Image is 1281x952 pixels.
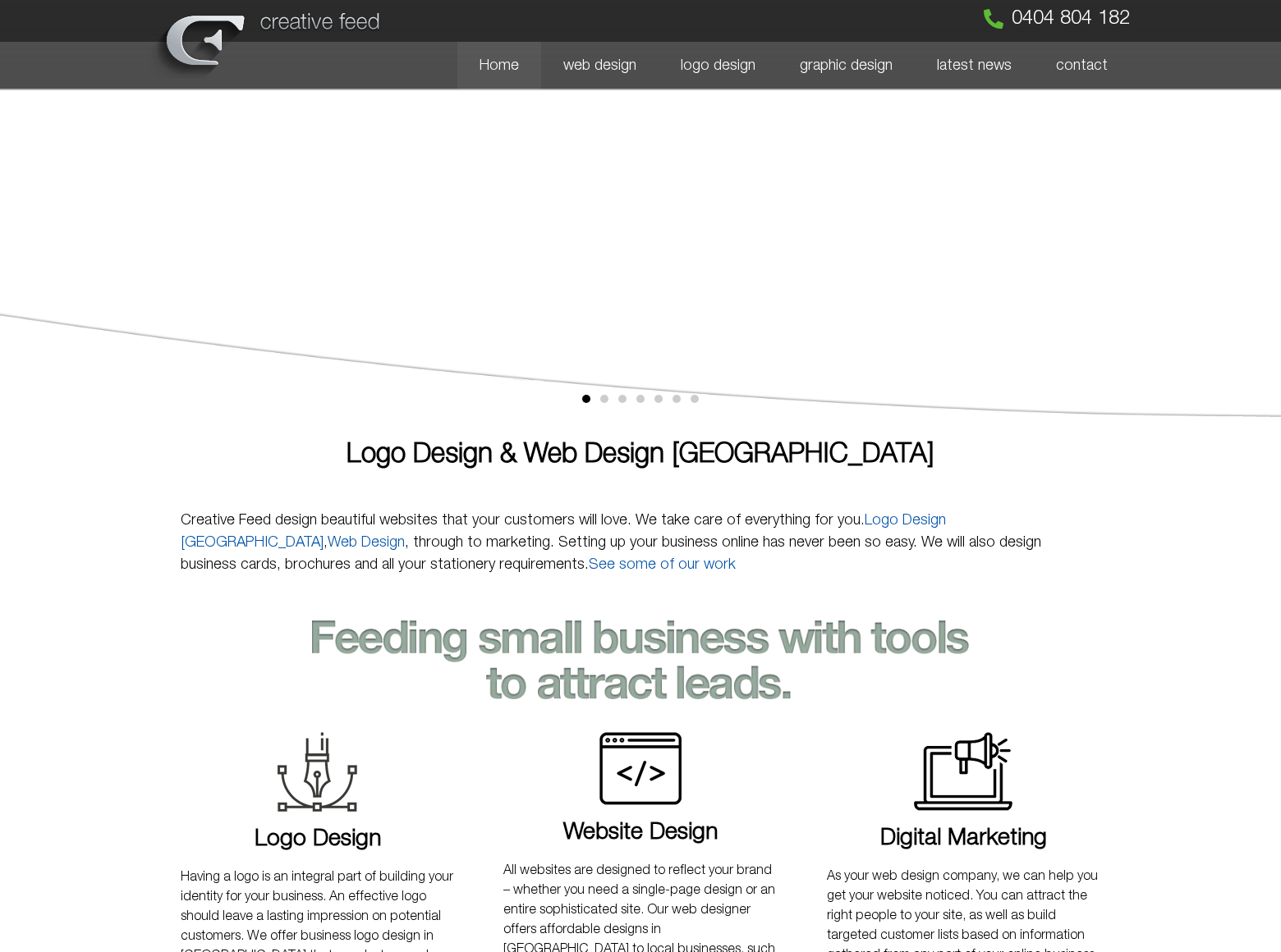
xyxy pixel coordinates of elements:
[673,395,681,403] span: Go to slide 6
[328,536,405,549] a: Web Design
[181,510,1100,576] p: Creative Feed design beautiful websites that your customers will love. We take care of everything...
[1012,9,1130,29] span: 0404 804 182
[181,514,946,549] a: Logo Design [GEOGRAPHIC_DATA]
[582,395,590,403] span: Go to slide 1
[503,822,777,844] h3: Website Design
[618,395,627,403] span: Go to slide 3
[984,9,1130,29] a: 0404 804 182
[778,42,915,89] a: graphic design
[691,395,699,403] span: Go to slide 7
[599,732,682,805] img: Web Design Adelaide
[457,42,541,89] a: Home
[181,828,454,851] h3: Logo Design
[1034,42,1130,89] a: contact
[181,442,1100,469] h1: Logo Design & Web Design [GEOGRAPHIC_DATA]
[278,732,357,812] img: Logo Design Adelaide
[915,42,1034,89] a: latest news
[827,827,1100,850] h3: Digital Marketing
[636,395,645,403] span: Go to slide 4
[659,42,778,89] a: logo design
[394,42,1130,89] nav: Menu
[541,42,659,89] a: web design
[589,558,736,571] a: See some of our work
[654,395,663,403] span: Go to slide 5
[914,732,1012,811] img: Digital Marketing Adelaide
[600,395,608,403] span: Go to slide 2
